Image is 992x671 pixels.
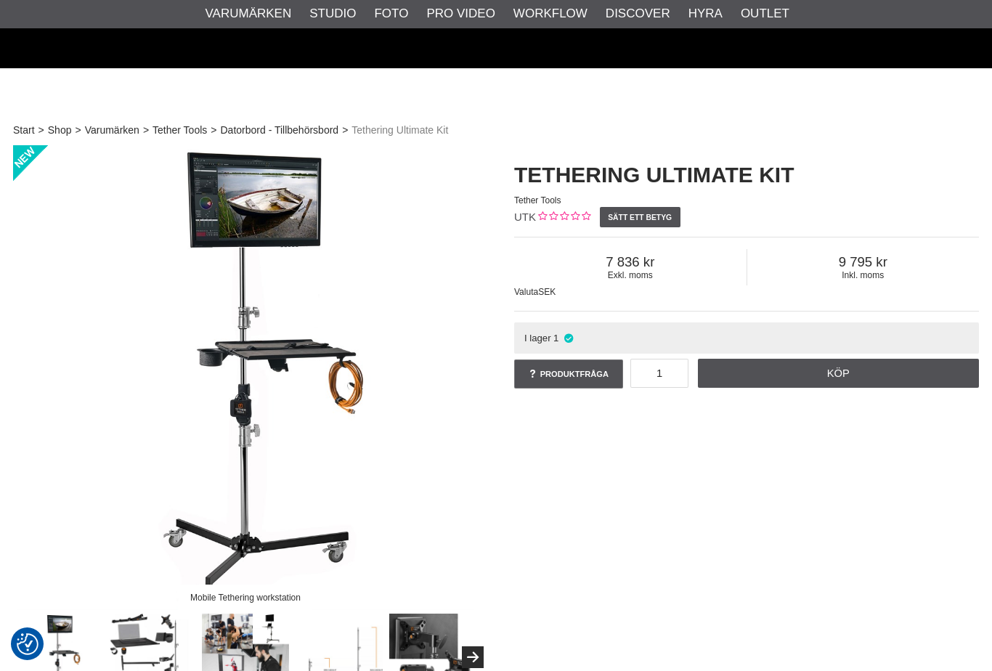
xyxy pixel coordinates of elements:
[513,4,588,23] a: Workflow
[75,123,81,138] span: >
[153,123,207,138] a: Tether Tools
[178,585,312,610] div: Mobile Tethering workstation
[206,4,292,23] a: Varumärken
[524,333,551,343] span: I lager
[426,4,495,23] a: Pro Video
[606,4,670,23] a: Discover
[741,4,789,23] a: Outlet
[538,287,556,297] span: SEK
[688,4,723,23] a: Hyra
[309,4,356,23] a: Studio
[220,123,338,138] a: Datorbord - Tillbehörsbord
[48,123,72,138] a: Shop
[514,160,979,190] h1: Tethering Ultimate Kit
[462,646,484,668] button: Next
[85,123,139,138] a: Varumärken
[38,123,44,138] span: >
[13,123,35,138] a: Start
[514,211,536,223] span: UTK
[514,195,561,206] span: Tether Tools
[13,145,478,610] img: Mobile Tethering workstation
[514,287,538,297] span: Valuta
[747,270,980,280] span: Inkl. moms
[536,210,590,225] div: Kundbetyg: 0
[698,359,980,388] a: Köp
[747,254,980,270] span: 9 795
[514,270,747,280] span: Exkl. moms
[562,333,574,343] i: I lager
[351,123,448,138] span: Tethering Ultimate Kit
[17,633,38,655] img: Revisit consent button
[211,123,216,138] span: >
[514,254,747,270] span: 7 836
[17,631,38,657] button: Samtyckesinställningar
[143,123,149,138] span: >
[374,4,408,23] a: Foto
[514,359,623,389] a: Produktfråga
[553,333,558,343] span: 1
[600,207,680,227] a: Sätt ett betyg
[342,123,348,138] span: >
